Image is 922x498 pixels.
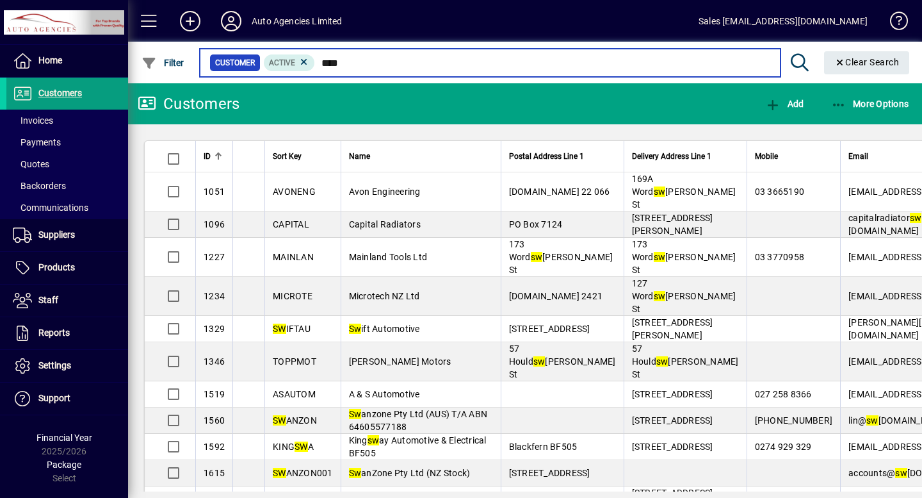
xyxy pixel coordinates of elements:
a: Payments [6,131,128,153]
span: [STREET_ADDRESS][PERSON_NAME] [632,317,713,340]
button: Profile [211,10,252,33]
em: sw [656,356,668,367]
span: Home [38,55,62,65]
span: 1329 [204,324,225,334]
span: Products [38,262,75,272]
em: sw [910,213,922,223]
a: Suppliers [6,219,128,251]
div: Customers [138,94,239,114]
span: [PERSON_NAME] Motors [349,356,451,367]
span: [PHONE_NUMBER] [755,415,833,426]
span: 57 Hould [PERSON_NAME] St [632,344,739,379]
span: anZone Pty Ltd (NZ Stock) [349,468,471,478]
span: King ay Automotive & Electrical BF505 [349,435,487,458]
span: Invoices [13,115,53,126]
em: sw [895,468,907,478]
span: Customer [215,56,255,69]
a: Home [6,45,128,77]
span: Communications [13,203,88,213]
span: [DOMAIN_NAME] 2421 [509,291,603,301]
div: Mobile [755,149,833,163]
span: 173 Word [PERSON_NAME] St [509,239,613,275]
span: [STREET_ADDRESS][PERSON_NAME] [632,213,713,236]
div: Auto Agencies Limited [252,11,343,31]
span: 1234 [204,291,225,301]
span: Backorders [13,181,66,191]
a: Support [6,383,128,415]
span: anzone Pty Ltd (AUS) T/A ABN 64605577188 [349,409,488,432]
span: Sort Key [273,149,302,163]
span: TOPPMOT [273,356,316,367]
span: ID [204,149,211,163]
em: sw [531,252,543,262]
em: sw [866,415,878,426]
button: Clear [824,51,910,74]
em: Sw [349,324,362,334]
em: Sw [349,468,362,478]
a: Quotes [6,153,128,175]
span: Mobile [755,149,778,163]
em: sw [654,252,666,262]
span: Package [47,460,81,470]
span: [STREET_ADDRESS] [509,468,590,478]
span: Filter [142,58,184,68]
span: 173 Word [PERSON_NAME] St [632,239,736,275]
div: Name [349,149,493,163]
a: Reports [6,317,128,349]
span: Payments [13,137,61,147]
button: Add [762,92,807,115]
span: ASAUTOM [273,389,316,399]
mat-chip: Activation Status: Active [264,54,315,71]
em: sw [654,187,666,197]
span: 1346 [204,356,225,367]
span: KING A [273,442,314,452]
span: Clear Search [834,57,900,67]
span: Capital Radiators [349,219,421,229]
span: AVONENG [273,187,316,197]
span: MAINLAN [273,252,314,262]
div: ID [204,149,225,163]
span: Financial Year [36,433,92,443]
span: ANZON001 [273,468,333,478]
span: 127 Word [PERSON_NAME] St [632,278,736,314]
button: Filter [138,51,188,74]
span: CAPITAL [273,219,309,229]
span: ANZON [273,415,317,426]
span: 1051 [204,187,225,197]
span: Microtech NZ Ltd [349,291,420,301]
em: SW [273,415,286,426]
span: Name [349,149,370,163]
span: Staff [38,295,58,305]
span: [STREET_ADDRESS] [632,442,713,452]
em: sw [654,291,666,301]
span: Support [38,393,70,403]
em: SW [273,324,286,334]
span: More Options [831,99,909,109]
em: sw [533,356,546,367]
span: [STREET_ADDRESS] [632,415,713,426]
a: Backorders [6,175,128,197]
span: Avon Engineering [349,187,421,197]
span: Settings [38,360,71,370]
span: 1519 [204,389,225,399]
span: Email [848,149,868,163]
span: Delivery Address Line 1 [632,149,711,163]
span: Active [269,58,295,67]
span: Customers [38,88,82,98]
span: Postal Address Line 1 [509,149,584,163]
span: 1560 [204,415,225,426]
span: 169A Word [PERSON_NAME] St [632,174,736,210]
span: ift Automotive [349,324,420,334]
span: 1592 [204,442,225,452]
span: Quotes [13,159,49,169]
span: Reports [38,328,70,338]
span: 1227 [204,252,225,262]
a: Settings [6,350,128,382]
div: Sales [EMAIL_ADDRESS][DOMAIN_NAME] [699,11,868,31]
span: IFTAU [273,324,311,334]
em: sw [368,435,380,445]
em: SW [273,468,286,478]
span: PO Box 7124 [509,219,563,229]
span: 03 3770958 [755,252,805,262]
span: [DOMAIN_NAME] 22 066 [509,187,610,197]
